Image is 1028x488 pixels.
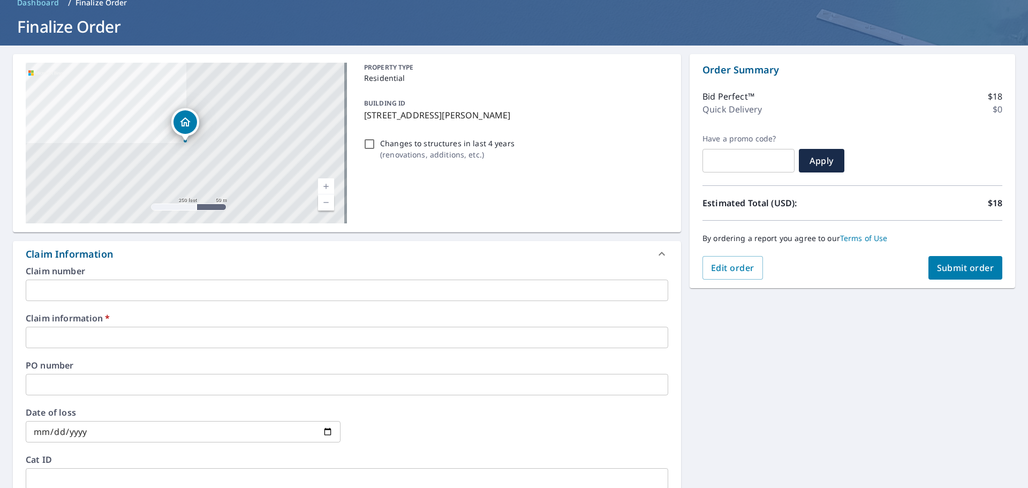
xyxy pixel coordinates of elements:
[364,63,664,72] p: PROPERTY TYPE
[380,138,515,149] p: Changes to structures in last 4 years
[937,262,994,274] span: Submit order
[702,63,1002,77] p: Order Summary
[702,90,754,103] p: Bid Perfect™
[711,262,754,274] span: Edit order
[26,361,668,370] label: PO number
[26,455,668,464] label: Cat ID
[364,109,664,122] p: [STREET_ADDRESS][PERSON_NAME]
[171,108,199,141] div: Dropped pin, building 1, Residential property, 304 Wyndtree Ct N Hockessin, DE 19707
[702,197,852,209] p: Estimated Total (USD):
[318,194,334,211] a: Current Level 17, Zoom Out
[702,234,1002,243] p: By ordering a report you agree to our
[26,267,668,275] label: Claim number
[364,99,405,108] p: BUILDING ID
[364,72,664,84] p: Residential
[702,256,763,280] button: Edit order
[26,247,113,261] div: Claim Information
[807,155,836,167] span: Apply
[26,314,668,322] label: Claim information
[13,241,681,267] div: Claim Information
[318,178,334,194] a: Current Level 17, Zoom In
[702,134,795,144] label: Have a promo code?
[988,90,1002,103] p: $18
[993,103,1002,116] p: $0
[928,256,1003,280] button: Submit order
[13,16,1015,37] h1: Finalize Order
[26,408,341,417] label: Date of loss
[988,197,1002,209] p: $18
[702,103,762,116] p: Quick Delivery
[840,233,888,243] a: Terms of Use
[799,149,844,172] button: Apply
[380,149,515,160] p: ( renovations, additions, etc. )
